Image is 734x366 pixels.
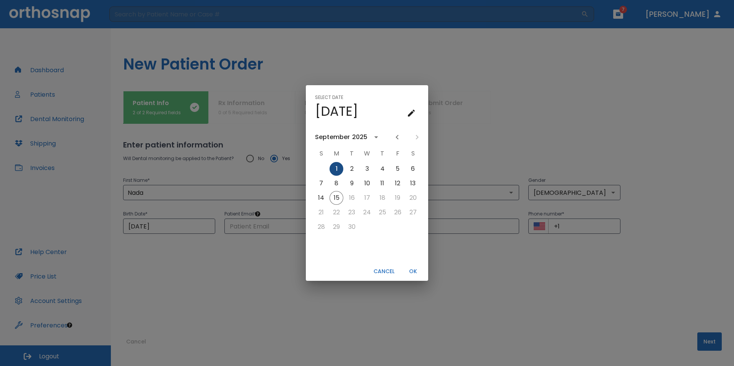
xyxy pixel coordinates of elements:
button: Previous month [391,131,404,144]
button: Sep 10, 2025 [360,177,374,190]
span: S [314,146,328,161]
h4: [DATE] [315,103,358,119]
button: Sep 3, 2025 [360,162,374,176]
span: T [375,146,389,161]
button: Sep 1, 2025 [330,162,343,176]
button: OK [401,265,425,278]
button: Sep 7, 2025 [314,177,328,190]
button: Cancel [370,265,398,278]
button: Sep 8, 2025 [330,177,343,190]
button: Sep 12, 2025 [391,177,404,190]
button: calendar view is open, switch to year view [370,131,383,144]
button: Sep 4, 2025 [375,162,389,176]
span: M [330,146,343,161]
button: calendar view is open, go to text input view [404,105,419,121]
button: Sep 2, 2025 [345,162,359,176]
div: September [315,133,350,142]
button: Sep 9, 2025 [345,177,359,190]
button: Sep 14, 2025 [314,191,328,205]
button: Sep 15, 2025 [330,191,343,205]
span: T [345,146,359,161]
span: S [406,146,420,161]
div: 2025 [352,133,367,142]
button: Sep 11, 2025 [375,177,389,190]
span: Select date [315,91,343,104]
button: Sep 6, 2025 [406,162,420,176]
button: Sep 13, 2025 [406,177,420,190]
span: W [360,146,374,161]
button: Sep 5, 2025 [391,162,404,176]
span: F [391,146,404,161]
